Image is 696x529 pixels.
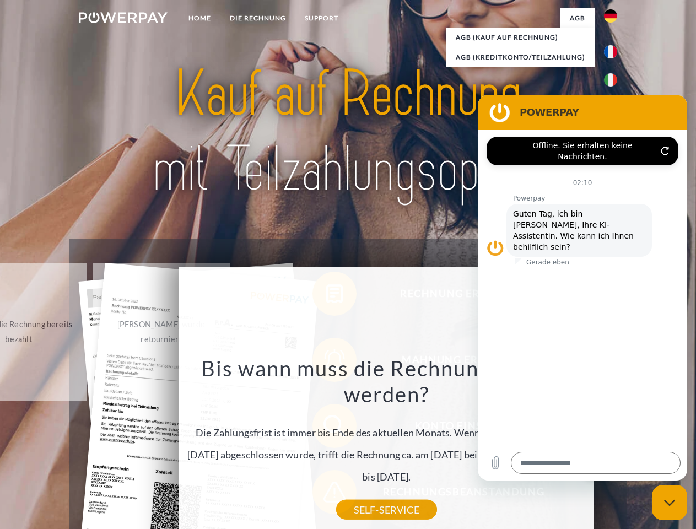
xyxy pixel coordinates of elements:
[446,28,595,47] a: AGB (Kauf auf Rechnung)
[446,47,595,67] a: AGB (Kreditkonto/Teilzahlung)
[604,9,617,23] img: de
[99,317,223,347] div: [PERSON_NAME] wurde retourniert
[604,45,617,58] img: fr
[295,8,348,28] a: SUPPORT
[79,12,168,23] img: logo-powerpay-white.svg
[604,73,617,87] img: it
[220,8,295,28] a: DIE RECHNUNG
[652,485,687,520] iframe: Schaltfläche zum Öffnen des Messaging-Fensters; Konversation läuft
[185,355,587,408] h3: Bis wann muss die Rechnung bezahlt werden?
[179,8,220,28] a: Home
[478,95,687,481] iframe: Messaging-Fenster
[185,355,587,510] div: Die Zahlungsfrist ist immer bis Ende des aktuellen Monats. Wenn die Bestellung z.B. am [DATE] abg...
[560,8,595,28] a: agb
[336,500,437,520] a: SELF-SERVICE
[105,53,591,211] img: title-powerpay_de.svg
